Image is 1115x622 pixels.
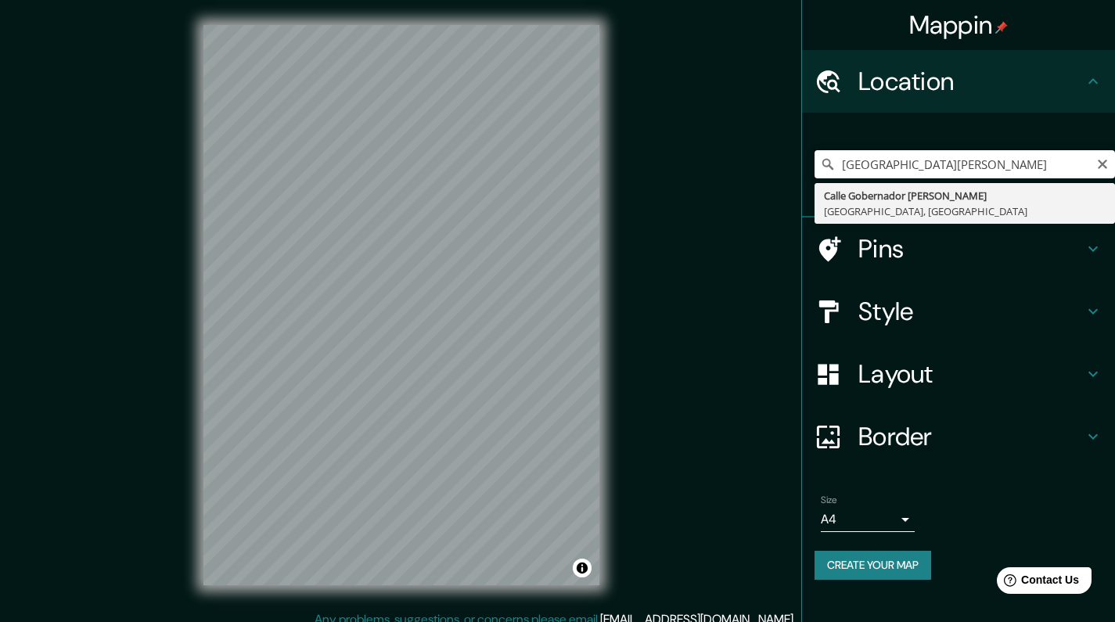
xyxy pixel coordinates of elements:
[858,296,1084,327] h4: Style
[824,203,1106,219] div: [GEOGRAPHIC_DATA], [GEOGRAPHIC_DATA]
[976,561,1098,605] iframe: Help widget launcher
[802,50,1115,113] div: Location
[858,358,1084,390] h4: Layout
[802,218,1115,280] div: Pins
[815,551,931,580] button: Create your map
[858,421,1084,452] h4: Border
[995,21,1008,34] img: pin-icon.png
[815,150,1115,178] input: Pick your city or area
[821,507,915,532] div: A4
[858,233,1084,264] h4: Pins
[1096,156,1109,171] button: Clear
[824,188,1106,203] div: Calle Gobernador [PERSON_NAME]
[802,405,1115,468] div: Border
[802,343,1115,405] div: Layout
[573,559,592,577] button: Toggle attribution
[909,9,1009,41] h4: Mappin
[802,280,1115,343] div: Style
[203,25,599,585] canvas: Map
[821,494,837,507] label: Size
[858,66,1084,97] h4: Location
